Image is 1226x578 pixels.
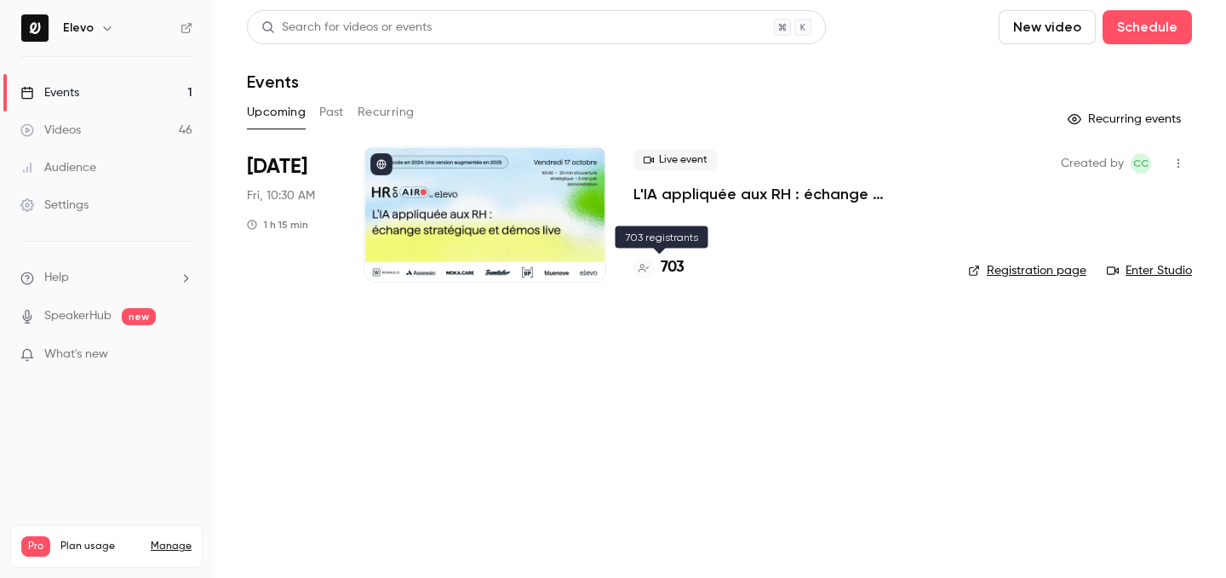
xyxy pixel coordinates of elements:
[633,150,718,170] span: Live event
[1103,10,1192,44] button: Schedule
[633,184,941,204] a: L'IA appliquée aux RH : échange stratégique et démos live.
[20,84,79,101] div: Events
[358,99,415,126] button: Recurring
[122,308,156,325] span: new
[247,187,315,204] span: Fri, 10:30 AM
[968,262,1086,279] a: Registration page
[247,218,308,232] div: 1 h 15 min
[44,269,69,287] span: Help
[1131,153,1151,174] span: Clara Courtillier
[20,269,192,287] li: help-dropdown-opener
[999,10,1096,44] button: New video
[44,307,112,325] a: SpeakerHub
[247,72,299,92] h1: Events
[60,540,140,553] span: Plan usage
[1061,153,1124,174] span: Created by
[63,20,94,37] h6: Elevo
[661,256,685,279] h4: 703
[21,14,49,42] img: Elevo
[1060,106,1192,133] button: Recurring events
[44,346,108,363] span: What's new
[247,146,336,283] div: Oct 17 Fri, 10:30 AM (Europe/Paris)
[20,159,96,176] div: Audience
[21,536,50,557] span: Pro
[319,99,344,126] button: Past
[1133,153,1149,174] span: CC
[20,197,89,214] div: Settings
[247,99,306,126] button: Upcoming
[247,153,307,180] span: [DATE]
[261,19,432,37] div: Search for videos or events
[1107,262,1192,279] a: Enter Studio
[151,540,192,553] a: Manage
[633,256,685,279] a: 703
[20,122,81,139] div: Videos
